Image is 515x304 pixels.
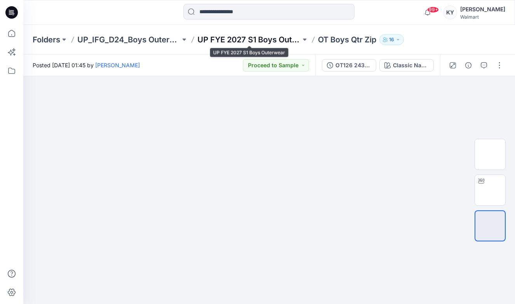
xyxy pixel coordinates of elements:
[393,61,429,70] div: Classic Navy/ Blue Oxygen
[95,62,140,68] a: [PERSON_NAME]
[389,35,394,44] p: 16
[379,59,434,72] button: Classic Navy/ Blue Oxygen
[462,59,475,72] button: Details
[33,34,60,45] a: Folders
[318,34,376,45] p: OT Boys Qtr Zip
[443,5,457,19] div: KY
[460,5,505,14] div: [PERSON_NAME]
[460,14,505,20] div: Walmart
[33,61,140,69] span: Posted [DATE] 01:45 by
[427,7,439,13] span: 99+
[335,61,371,70] div: OT126 2431_Qtr Zip_092925
[77,34,180,45] a: UP_IFG_D24_Boys Outerwear
[197,34,300,45] a: UP FYE 2027 S1 Boys Outerwear
[379,34,404,45] button: 16
[322,59,376,72] button: OT126 2431_Qtr Zip_092925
